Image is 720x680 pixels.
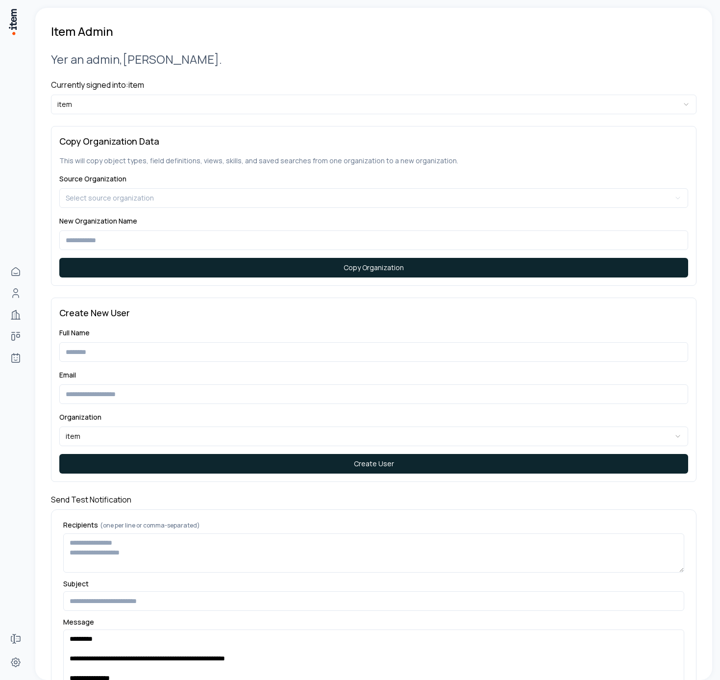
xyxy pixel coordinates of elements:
h4: Currently signed into: item [51,79,696,91]
a: Agents [6,348,25,368]
p: This will copy object types, field definitions, views, skills, and saved searches from one organi... [59,156,688,166]
label: Recipients [63,522,684,529]
label: Email [59,370,76,379]
label: Source Organization [59,174,126,183]
label: Organization [59,412,101,422]
h3: Create New User [59,306,688,320]
a: Home [6,262,25,281]
a: Contacts [6,283,25,303]
img: Item Brain Logo [8,8,18,36]
label: Subject [63,580,684,587]
button: Create User [59,454,688,474]
a: Settings [6,653,25,672]
a: Forms [6,629,25,649]
label: Message [63,619,684,626]
h2: Yer an admin, [PERSON_NAME] . [51,51,696,67]
h1: Item Admin [51,24,113,39]
span: (one per line or comma-separated) [100,521,200,529]
a: deals [6,327,25,346]
button: Copy Organization [59,258,688,277]
h4: Send Test Notification [51,494,696,505]
a: Companies [6,305,25,325]
label: Full Name [59,328,90,337]
h3: Copy Organization Data [59,134,688,148]
label: New Organization Name [59,216,137,226]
